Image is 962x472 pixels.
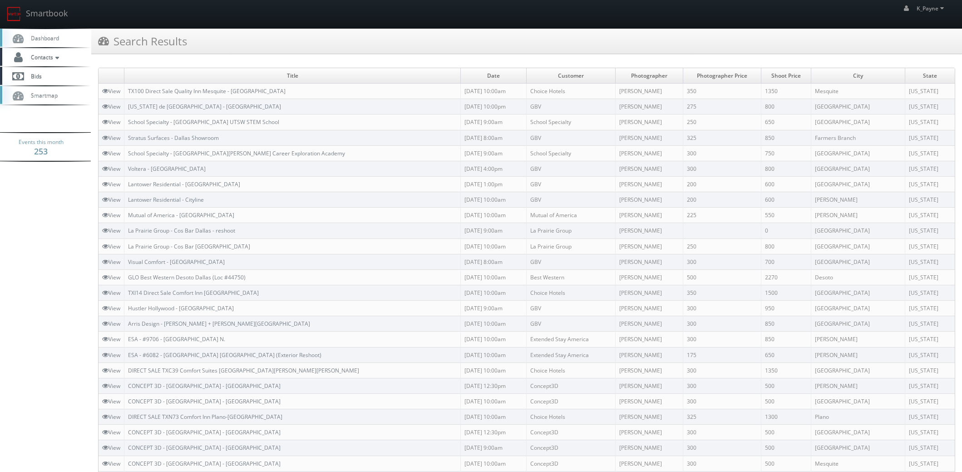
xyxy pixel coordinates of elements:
[811,393,905,409] td: [GEOGRAPHIC_DATA]
[905,208,955,223] td: [US_STATE]
[128,165,206,173] a: Voltera - [GEOGRAPHIC_DATA]
[26,72,42,80] span: Bids
[461,378,527,393] td: [DATE] 12:30pm
[905,84,955,99] td: [US_STATE]
[811,192,905,208] td: [PERSON_NAME]
[616,99,683,114] td: [PERSON_NAME]
[102,134,120,142] a: View
[7,7,21,21] img: smartbook-logo.png
[683,84,761,99] td: 350
[761,68,811,84] td: Shoot Price
[527,425,616,440] td: Concept3D
[683,440,761,456] td: 300
[905,223,955,238] td: [US_STATE]
[461,84,527,99] td: [DATE] 10:00am
[683,409,761,425] td: 325
[761,84,811,99] td: 1350
[461,161,527,176] td: [DATE] 4:00pm
[811,378,905,393] td: [PERSON_NAME]
[102,289,120,297] a: View
[905,68,955,84] td: State
[616,409,683,425] td: [PERSON_NAME]
[128,413,282,421] a: DIRECT SALE TXN73 Comfort Inn Plano-[GEOGRAPHIC_DATA]
[761,456,811,471] td: 500
[461,192,527,208] td: [DATE] 10:00am
[102,149,120,157] a: View
[98,33,187,49] h3: Search Results
[683,393,761,409] td: 300
[683,238,761,254] td: 250
[527,99,616,114] td: GBV
[811,68,905,84] td: City
[26,91,58,99] span: Smartmap
[905,269,955,285] td: [US_STATE]
[102,118,120,126] a: View
[761,130,811,145] td: 850
[527,269,616,285] td: Best Western
[102,243,120,250] a: View
[761,176,811,192] td: 600
[616,223,683,238] td: [PERSON_NAME]
[616,285,683,300] td: [PERSON_NAME]
[761,238,811,254] td: 800
[616,393,683,409] td: [PERSON_NAME]
[811,161,905,176] td: [GEOGRAPHIC_DATA]
[527,285,616,300] td: Choice Hotels
[102,227,120,234] a: View
[616,145,683,161] td: [PERSON_NAME]
[683,285,761,300] td: 350
[527,347,616,363] td: Extended Stay America
[102,460,120,467] a: View
[811,254,905,269] td: [GEOGRAPHIC_DATA]
[527,363,616,378] td: Choice Hotels
[761,99,811,114] td: 800
[461,176,527,192] td: [DATE] 1:00pm
[128,180,240,188] a: Lantower Residential - [GEOGRAPHIC_DATA]
[683,114,761,130] td: 250
[905,114,955,130] td: [US_STATE]
[102,304,120,312] a: View
[34,146,48,157] strong: 253
[905,378,955,393] td: [US_STATE]
[461,68,527,84] td: Date
[128,149,345,157] a: School Specialty - [GEOGRAPHIC_DATA][PERSON_NAME] Career Exploration Academy
[26,53,61,61] span: Contacts
[811,363,905,378] td: [GEOGRAPHIC_DATA]
[527,378,616,393] td: Concept3D
[102,351,120,359] a: View
[761,161,811,176] td: 800
[905,425,955,440] td: [US_STATE]
[761,114,811,130] td: 650
[102,413,120,421] a: View
[683,378,761,393] td: 300
[616,269,683,285] td: [PERSON_NAME]
[527,238,616,254] td: La Prairie Group
[761,409,811,425] td: 1300
[811,285,905,300] td: [GEOGRAPHIC_DATA]
[811,409,905,425] td: Plano
[461,440,527,456] td: [DATE] 9:00am
[128,227,235,234] a: La Prairie Group - Cos Bar Dallas - reshoot
[461,285,527,300] td: [DATE] 10:00am
[128,196,204,204] a: Lantower Residential - Cityline
[102,103,120,110] a: View
[527,440,616,456] td: Concept3D
[102,382,120,390] a: View
[761,285,811,300] td: 1500
[761,208,811,223] td: 550
[761,393,811,409] td: 500
[905,301,955,316] td: [US_STATE]
[102,428,120,436] a: View
[905,145,955,161] td: [US_STATE]
[683,456,761,471] td: 300
[128,273,246,281] a: GLO Best Western Desoto Dallas (Loc #44750)
[102,444,120,452] a: View
[128,351,321,359] a: ESA - #6082 - [GEOGRAPHIC_DATA] [GEOGRAPHIC_DATA] (Exterior Reshoot)
[616,84,683,99] td: [PERSON_NAME]
[761,440,811,456] td: 500
[616,238,683,254] td: [PERSON_NAME]
[527,176,616,192] td: GBV
[527,456,616,471] td: Concept3D
[917,5,947,12] span: K_Payne
[527,114,616,130] td: School Specialty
